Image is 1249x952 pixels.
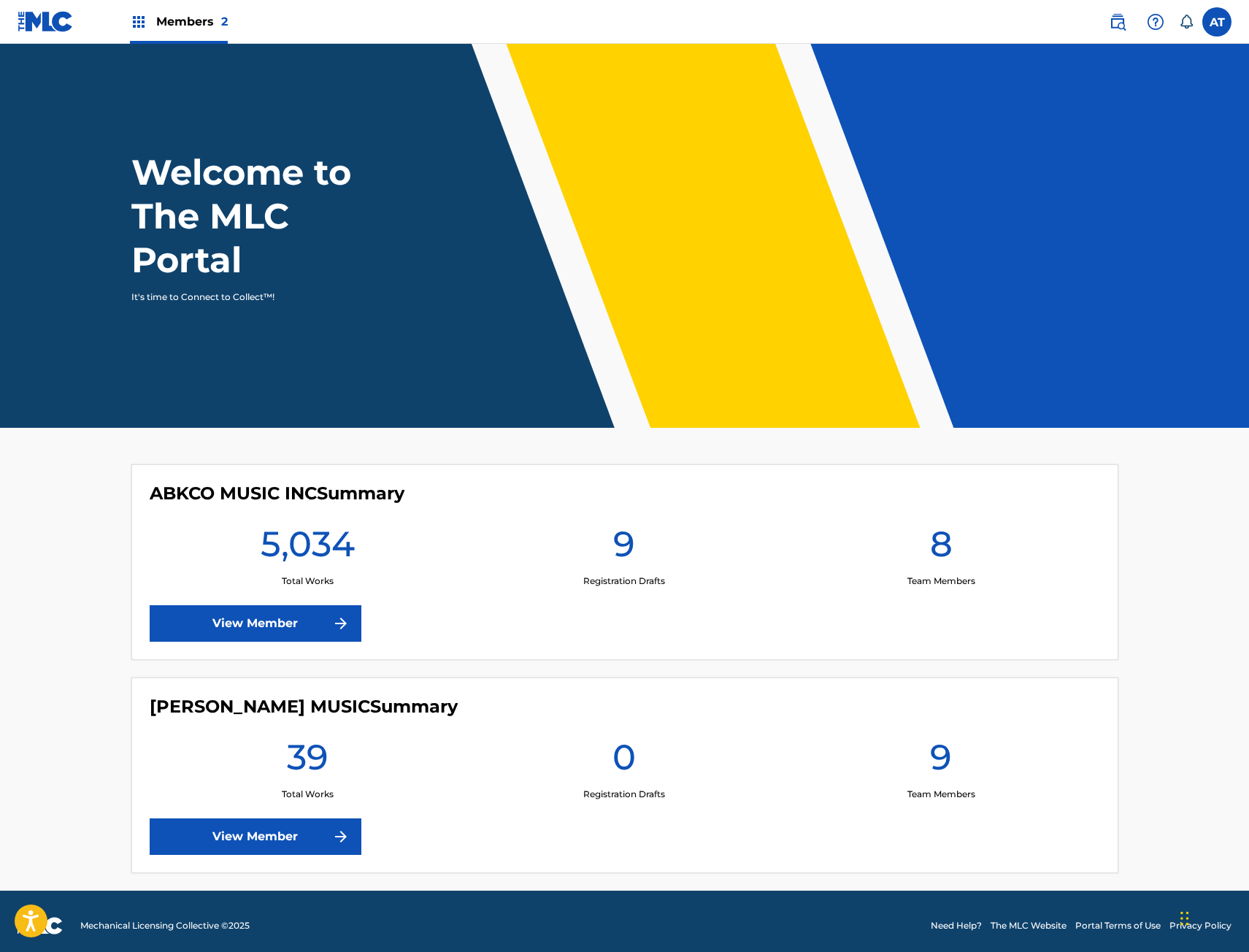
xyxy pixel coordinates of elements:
[150,818,361,855] a: View Member
[1147,13,1164,31] img: help
[612,735,636,788] h1: 0
[261,522,355,575] h1: 5,034
[907,575,975,588] p: Team Members
[1169,919,1231,932] a: Privacy Policy
[332,828,350,845] img: f7272a7cc735f4ea7f67.svg
[150,483,404,504] h4: ABKCO MUSIC INC
[1202,7,1231,37] div: User Menu
[1141,7,1170,37] div: Help
[583,788,665,801] p: Registration Drafts
[282,575,334,588] p: Total Works
[1109,13,1126,31] img: search
[150,696,458,718] h4: BEN MARGULIES MUSIC
[1075,919,1161,932] a: Portal Terms of Use
[991,919,1067,932] a: The MLC Website
[332,615,350,632] img: f7272a7cc735f4ea7f67.svg
[1176,882,1249,952] iframe: Chat Widget
[930,735,952,788] h1: 9
[931,919,982,932] a: Need Help?
[150,605,361,642] a: View Member
[131,150,404,282] h1: Welcome to The MLC Portal
[1180,897,1189,940] div: Drag
[18,11,74,32] img: MLC Logo
[80,919,250,932] span: Mechanical Licensing Collective © 2025
[1179,15,1194,29] div: Notifications
[130,13,147,31] img: Top Rightsholders
[221,15,228,28] span: 2
[907,788,975,801] p: Team Members
[282,788,334,801] p: Total Works
[131,291,385,304] p: It's time to Connect to Collect™!
[613,522,635,575] h1: 9
[583,575,665,588] p: Registration Drafts
[1103,7,1132,37] a: Public Search
[930,522,953,575] h1: 8
[156,13,228,30] span: Members
[287,735,328,788] h1: 39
